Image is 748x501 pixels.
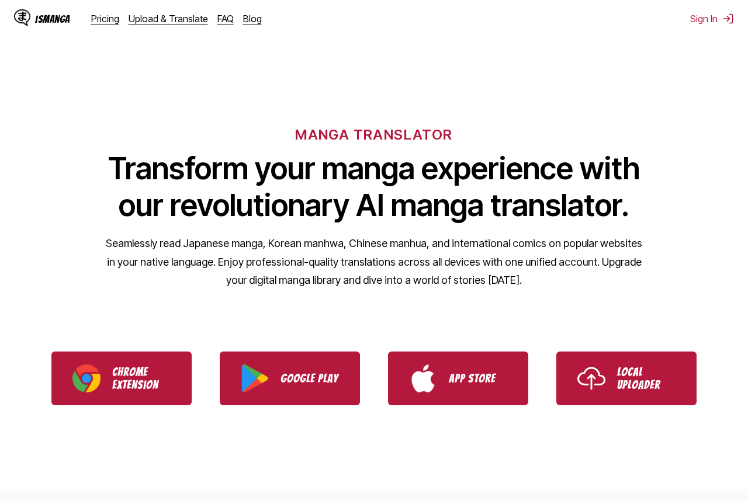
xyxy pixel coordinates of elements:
[14,9,30,26] img: IsManga Logo
[577,364,605,392] img: Upload icon
[217,13,234,25] a: FAQ
[129,13,208,25] a: Upload & Translate
[449,372,507,385] p: App Store
[51,352,192,405] a: Download IsManga Chrome Extension
[241,364,269,392] img: Google Play logo
[14,9,91,28] a: IsManga LogoIsManga
[295,126,452,143] h6: MANGA TRANSLATOR
[243,13,262,25] a: Blog
[388,352,528,405] a: Download IsManga from App Store
[722,13,734,25] img: Sign out
[112,366,171,391] p: Chrome Extension
[280,372,339,385] p: Google Play
[409,364,437,392] img: App Store logo
[617,366,676,391] p: Local Uploader
[35,13,70,25] div: IsManga
[556,352,697,405] a: Use IsManga Local Uploader
[220,352,360,405] a: Download IsManga from Google Play
[72,364,101,392] img: Chrome logo
[91,13,119,25] a: Pricing
[105,150,643,224] h1: Transform your manga experience with our revolutionary AI manga translator.
[105,234,643,290] p: Seamlessly read Japanese manga, Korean manhwa, Chinese manhua, and international comics on popula...
[690,13,734,25] button: Sign In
